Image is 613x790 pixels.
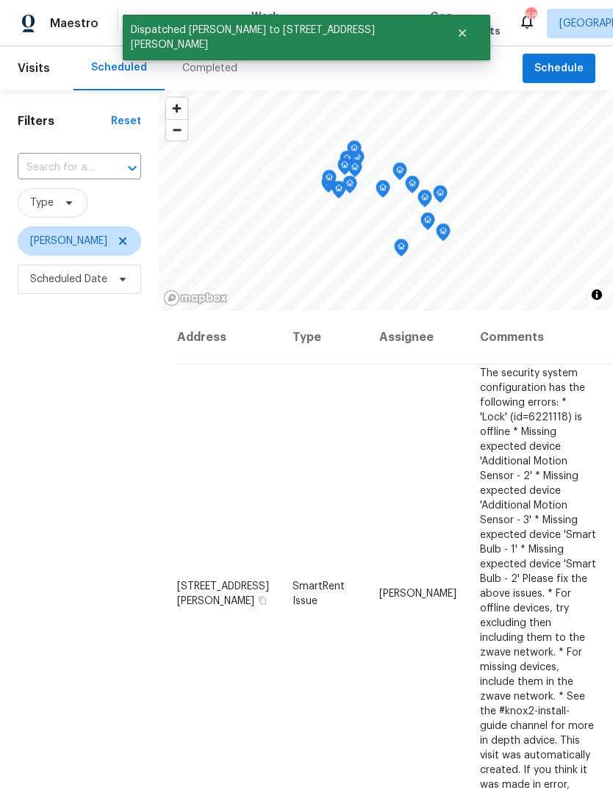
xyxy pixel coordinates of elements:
div: Map marker [331,181,346,204]
span: [PERSON_NAME] [379,588,456,598]
span: SmartRent Issue [293,581,345,606]
div: Map marker [343,176,357,198]
a: Mapbox homepage [163,290,228,306]
div: Map marker [436,223,451,246]
span: Dispatched [PERSON_NAME] to [STREET_ADDRESS][PERSON_NAME] [123,15,438,60]
span: Maestro [50,16,98,31]
span: Type [30,195,54,210]
th: Address [176,311,281,365]
div: Completed [182,61,237,76]
input: Search for an address... [18,157,100,179]
div: Map marker [394,239,409,262]
div: Map marker [348,159,362,182]
button: Toggle attribution [588,286,606,304]
th: Comments [468,311,608,365]
span: Visits [18,52,50,85]
div: Map marker [376,180,390,203]
div: Map marker [340,151,354,173]
span: Geo Assignments [430,9,501,38]
div: 68 [526,9,536,24]
span: Toggle attribution [592,287,601,303]
span: Scheduled Date [30,272,107,287]
button: Schedule [523,54,595,84]
div: Reset [111,114,141,129]
div: Map marker [417,190,432,212]
div: Map marker [433,185,448,208]
div: Map marker [337,157,352,180]
span: Schedule [534,60,584,78]
div: Map marker [321,175,336,198]
div: Map marker [322,170,337,193]
div: Map marker [347,140,362,163]
h1: Filters [18,114,111,129]
div: Map marker [420,212,435,235]
div: Map marker [392,162,407,185]
div: Map marker [405,176,420,198]
button: Zoom out [166,119,187,140]
div: Scheduled [91,60,147,75]
button: Zoom in [166,98,187,119]
span: Work Orders [251,9,289,38]
span: [STREET_ADDRESS][PERSON_NAME] [177,581,269,606]
button: Close [438,18,487,48]
button: Copy Address [256,593,269,606]
button: Open [122,158,143,179]
span: [PERSON_NAME] [30,234,107,248]
span: Zoom out [166,120,187,140]
th: Assignee [368,311,468,365]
